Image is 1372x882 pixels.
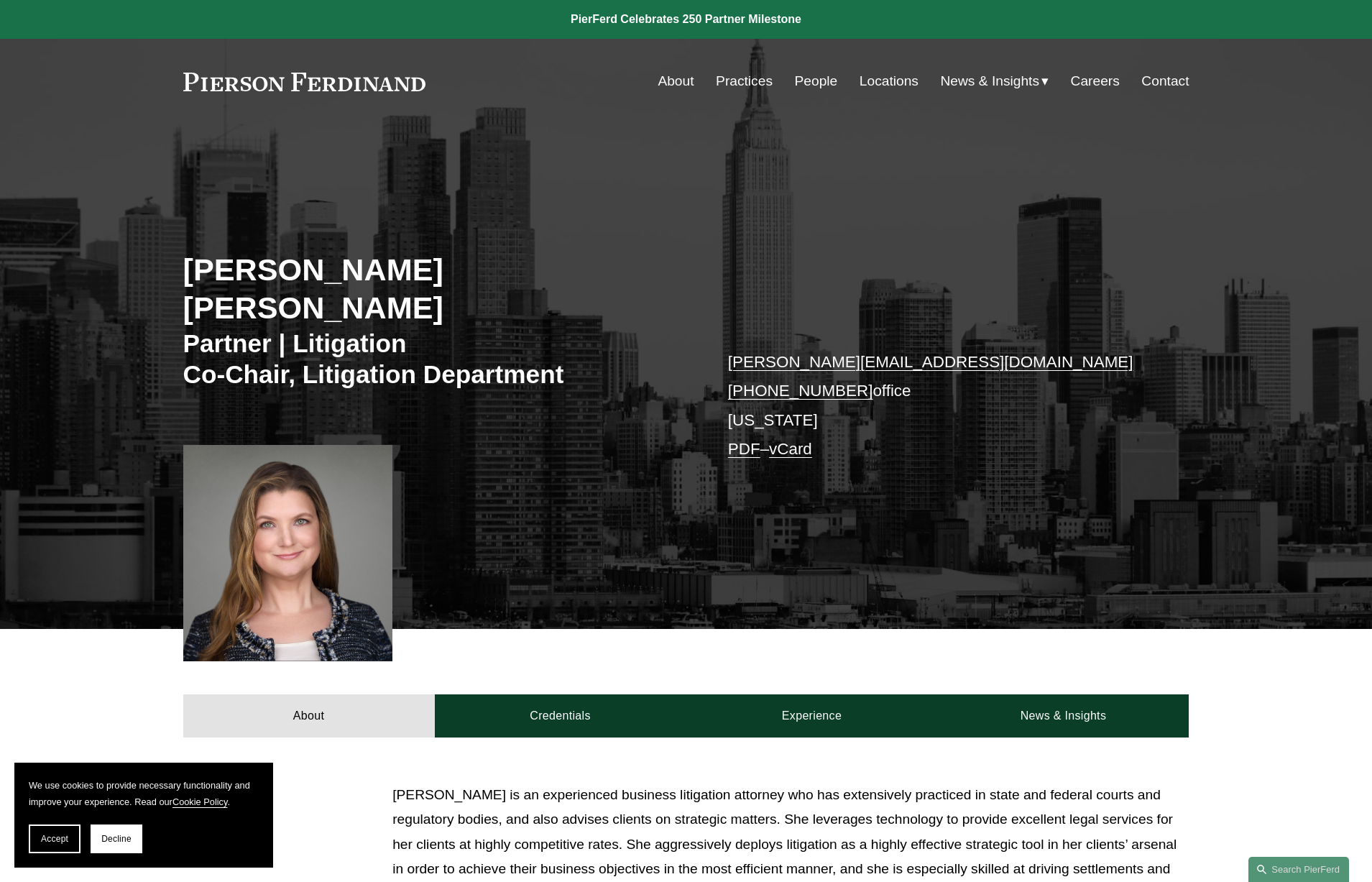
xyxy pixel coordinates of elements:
[29,824,80,853] button: Accept
[769,440,812,458] a: vCard
[658,68,694,95] a: About
[14,763,273,868] section: Cookie banner
[728,382,873,400] a: [PHONE_NUMBER]
[172,796,228,807] a: Cookie Policy
[795,68,838,95] a: People
[716,68,773,95] a: Practices
[183,694,435,738] a: About
[91,824,142,853] button: Decline
[728,348,1147,464] p: office [US_STATE] –
[183,251,686,326] h2: [PERSON_NAME] [PERSON_NAME]
[937,694,1189,738] a: News & Insights
[1141,68,1189,95] a: Contact
[940,69,1039,94] span: News & Insights
[41,834,68,844] span: Accept
[728,353,1133,371] a: [PERSON_NAME][EMAIL_ADDRESS][DOMAIN_NAME]
[940,68,1049,95] a: folder dropdown
[435,694,686,738] a: Credentials
[1071,68,1120,95] a: Careers
[686,694,938,738] a: Experience
[728,440,760,458] a: PDF
[1248,857,1349,882] a: Search this site
[101,834,132,844] span: Decline
[29,777,259,810] p: We use cookies to provide necessary functionality and improve your experience. Read our .
[860,68,918,95] a: Locations
[183,328,686,390] h3: Partner | Litigation Co-Chair, Litigation Department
